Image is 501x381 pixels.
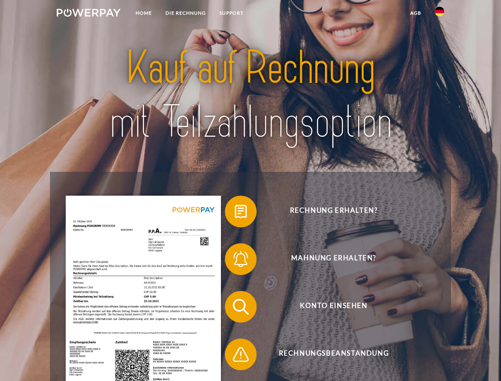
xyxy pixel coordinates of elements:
span: Rechnungsbeanstandung [236,339,431,370]
img: qb_warning.svg [231,344,251,364]
a: DIE RECHNUNG [159,6,213,20]
a: agb [403,6,428,20]
button: Rechnungsbeanstandung [225,339,431,370]
img: qb_bill.svg [231,202,251,221]
span: Konto einsehen [236,291,431,323]
img: qb_search.svg [231,297,251,317]
span: Mahnung erhalten? [236,243,431,275]
a: Home [129,6,159,20]
img: qb_bell.svg [231,249,251,269]
img: logo-powerpay-white.svg [57,9,121,17]
button: Rechnung erhalten? [225,196,431,227]
a: SUPPORT [213,6,250,20]
img: title-powerpay_de.svg [76,38,425,152]
button: Konto einsehen [225,291,431,323]
span: Rechnung erhalten? [236,196,431,227]
button: Mahnung erhalten? [225,243,431,275]
img: de [435,7,444,16]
